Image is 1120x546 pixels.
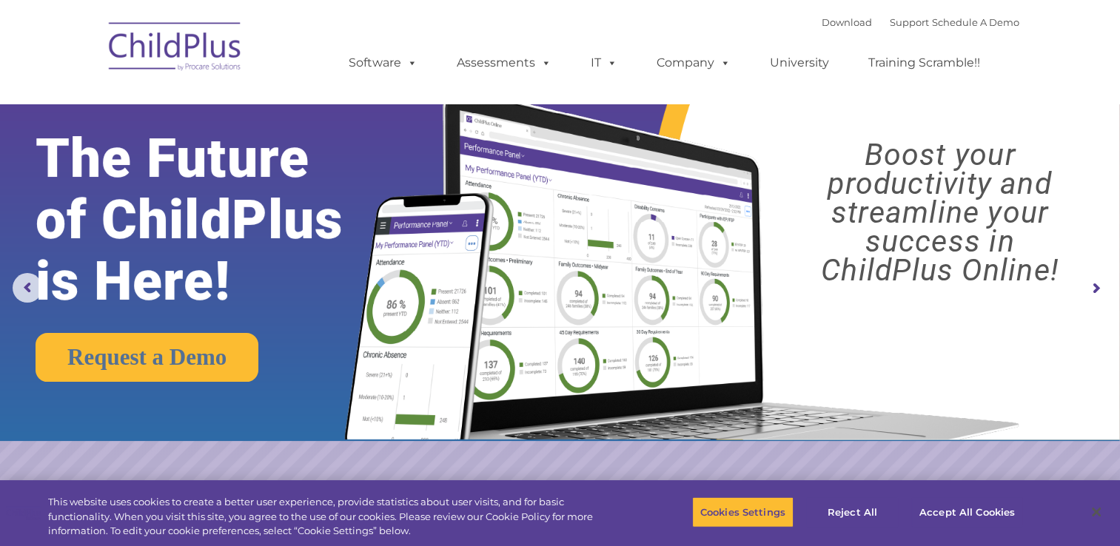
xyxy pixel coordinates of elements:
[911,496,1023,528] button: Accept All Cookies
[206,98,251,109] span: Last name
[36,128,393,312] rs-layer: The Future of ChildPlus is Here!
[854,48,995,78] a: Training Scramble!!
[442,48,566,78] a: Assessments
[932,16,1019,28] a: Schedule A Demo
[642,48,745,78] a: Company
[806,496,899,528] button: Reject All
[1080,496,1113,528] button: Close
[774,141,1106,285] rs-layer: Boost your productivity and streamline your success in ChildPlus Online!
[822,16,872,28] a: Download
[576,48,632,78] a: IT
[822,16,1019,28] font: |
[334,48,432,78] a: Software
[692,496,794,528] button: Cookies Settings
[890,16,929,28] a: Support
[755,48,844,78] a: University
[206,158,269,169] span: Phone number
[101,12,249,86] img: ChildPlus by Procare Solutions
[36,333,258,382] a: Request a Demo
[48,495,616,539] div: This website uses cookies to create a better user experience, provide statistics about user visit...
